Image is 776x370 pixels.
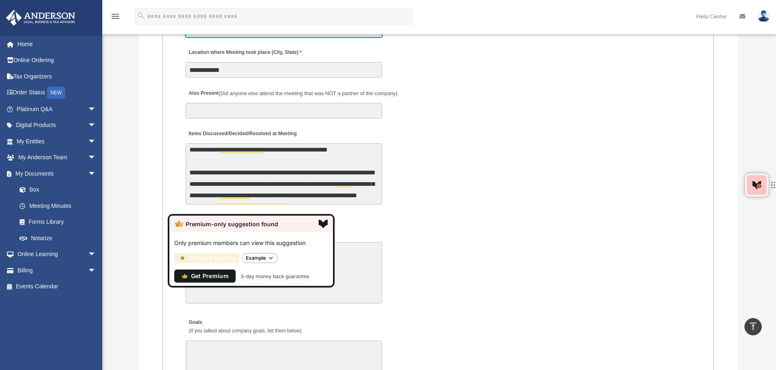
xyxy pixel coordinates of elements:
[6,85,108,101] a: Order StatusNEW
[191,272,229,279] span: Get Premium
[186,129,299,140] label: Items Discussed/Decided/Resolved at Meeting
[11,182,108,198] a: Box
[758,10,770,22] img: User Pic
[137,11,146,20] i: search
[189,253,236,263] div: Be more concise
[11,198,104,214] a: Meeting Minutes
[88,133,104,150] span: arrow_drop_down
[88,117,104,134] span: arrow_drop_down
[186,317,304,337] label: Goals
[6,36,108,52] a: Home
[47,87,65,99] div: NEW
[88,101,104,118] span: arrow_drop_down
[6,133,108,149] a: My Entitiesarrow_drop_down
[219,90,398,96] span: (Did anyone else attend the meeting that was NOT a partner of the company)
[186,88,400,99] label: Also Present
[189,328,301,334] span: (If you talked about company goals, list them below)
[6,262,108,279] a: Billingarrow_drop_down
[6,52,108,69] a: Online Ordering
[88,262,104,279] span: arrow_drop_down
[6,246,108,263] a: Online Learningarrow_drop_down
[6,279,108,295] a: Events Calendar
[88,246,104,263] span: arrow_drop_down
[6,68,108,85] a: Tax Organizers
[246,255,266,261] span: Example
[186,47,304,58] label: Location where Meeting took place (City, State)
[174,219,278,229] span: Premium-only suggestion found
[6,149,108,166] a: My Anderson Teamarrow_drop_down
[11,230,108,246] a: Notarize
[11,214,108,230] a: Forms Library
[88,149,104,166] span: arrow_drop_down
[748,321,758,331] i: vertical_align_top
[6,165,108,182] a: My Documentsarrow_drop_down
[241,273,309,279] span: 3-day money back guarantee
[6,101,108,117] a: Platinum Q&Aarrow_drop_down
[174,239,306,246] span: Only premium members can view this suggestion
[4,10,78,26] img: Anderson Advisors Platinum Portal
[745,318,762,335] a: vertical_align_top
[88,165,104,182] span: arrow_drop_down
[6,117,108,134] a: Digital Productsarrow_drop_down
[110,11,120,21] i: menu
[110,14,120,21] a: menu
